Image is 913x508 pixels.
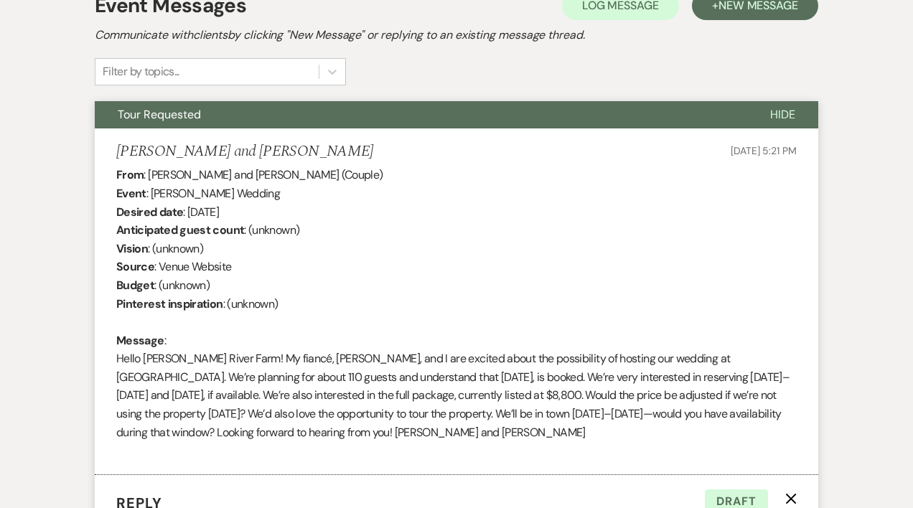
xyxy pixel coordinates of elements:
[116,204,183,220] b: Desired date
[770,107,795,122] span: Hide
[747,101,818,128] button: Hide
[116,166,797,460] div: : [PERSON_NAME] and [PERSON_NAME] (Couple) : [PERSON_NAME] Wedding : [DATE] : (unknown) : (unknow...
[116,278,154,293] b: Budget
[116,259,154,274] b: Source
[116,167,144,182] b: From
[116,241,148,256] b: Vision
[116,143,374,161] h5: [PERSON_NAME] and [PERSON_NAME]
[731,144,797,157] span: [DATE] 5:21 PM
[95,101,747,128] button: Tour Requested
[118,107,201,122] span: Tour Requested
[116,333,164,348] b: Message
[116,186,146,201] b: Event
[116,296,223,311] b: Pinterest inspiration
[116,222,244,237] b: Anticipated guest count
[95,27,818,44] h2: Communicate with clients by clicking "New Message" or replying to an existing message thread.
[103,63,179,80] div: Filter by topics...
